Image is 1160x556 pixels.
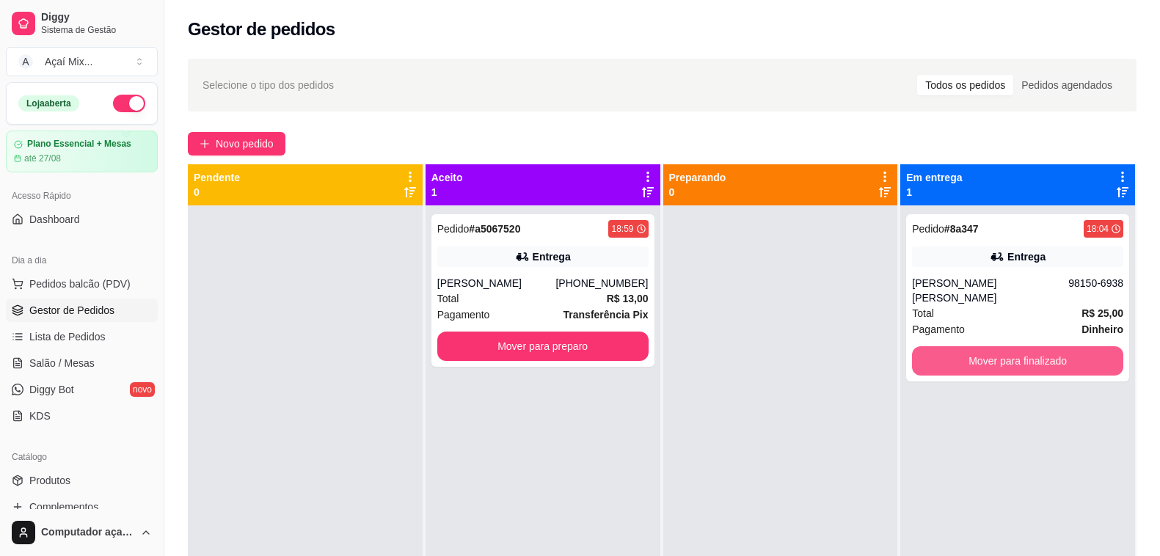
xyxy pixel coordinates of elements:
[437,290,459,307] span: Total
[912,346,1123,376] button: Mover para finalizado
[29,382,74,397] span: Diggy Bot
[6,378,158,401] a: Diggy Botnovo
[1007,249,1046,264] div: Entrega
[6,469,158,492] a: Produtos
[437,223,470,235] span: Pedido
[912,223,944,235] span: Pedido
[6,6,158,41] a: DiggySistema de Gestão
[29,500,98,514] span: Complementos
[669,170,726,185] p: Preparando
[29,212,80,227] span: Dashboard
[29,409,51,423] span: KDS
[6,272,158,296] button: Pedidos balcão (PDV)
[917,75,1013,95] div: Todos os pedidos
[194,185,240,200] p: 0
[29,329,106,344] span: Lista de Pedidos
[912,305,934,321] span: Total
[29,277,131,291] span: Pedidos balcão (PDV)
[41,11,152,24] span: Diggy
[1068,276,1123,305] div: 98150-6938
[41,526,134,539] span: Computador açaí Mix
[6,184,158,208] div: Acesso Rápido
[431,185,463,200] p: 1
[6,47,158,76] button: Select a team
[6,495,158,519] a: Complementos
[6,249,158,272] div: Dia a dia
[912,276,1068,305] div: [PERSON_NAME] [PERSON_NAME]
[194,170,240,185] p: Pendente
[18,54,33,69] span: A
[113,95,145,112] button: Alterar Status
[906,185,962,200] p: 1
[431,170,463,185] p: Aceito
[29,303,114,318] span: Gestor de Pedidos
[41,24,152,36] span: Sistema de Gestão
[1087,223,1109,235] div: 18:04
[200,139,210,149] span: plus
[27,139,131,150] article: Plano Essencial + Mesas
[533,249,571,264] div: Entrega
[6,404,158,428] a: KDS
[6,325,158,348] a: Lista de Pedidos
[6,299,158,322] a: Gestor de Pedidos
[188,18,335,41] h2: Gestor de pedidos
[6,131,158,172] a: Plano Essencial + Mesasaté 27/08
[906,170,962,185] p: Em entrega
[944,223,979,235] strong: # 8a347
[18,95,79,111] div: Loja aberta
[437,307,490,323] span: Pagamento
[29,356,95,370] span: Salão / Mesas
[563,309,649,321] strong: Transferência Pix
[437,332,649,361] button: Mover para preparo
[6,515,158,550] button: Computador açaí Mix
[611,223,633,235] div: 18:59
[1081,307,1123,319] strong: R$ 25,00
[1081,323,1123,335] strong: Dinheiro
[203,77,334,93] span: Selecione o tipo dos pedidos
[555,276,648,290] div: [PHONE_NUMBER]
[469,223,520,235] strong: # a5067520
[188,132,285,156] button: Novo pedido
[216,136,274,152] span: Novo pedido
[6,351,158,375] a: Salão / Mesas
[6,445,158,469] div: Catálogo
[45,54,92,69] div: Açaí Mix ...
[669,185,726,200] p: 0
[437,276,556,290] div: [PERSON_NAME]
[29,473,70,488] span: Produtos
[607,293,649,304] strong: R$ 13,00
[6,208,158,231] a: Dashboard
[24,153,61,164] article: até 27/08
[912,321,965,337] span: Pagamento
[1013,75,1120,95] div: Pedidos agendados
